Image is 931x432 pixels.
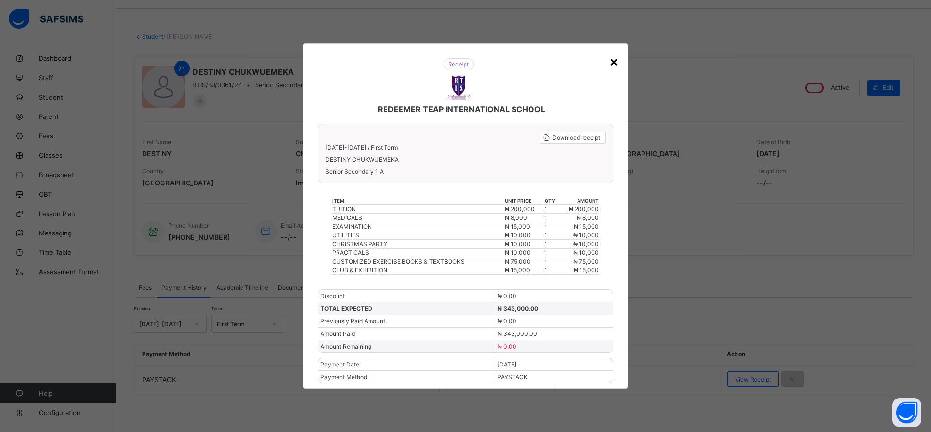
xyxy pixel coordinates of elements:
span: ₦ 200,000 [827,160,854,166]
span: ₦ 10,000 [573,232,599,239]
div: CLUB & EXHIBITION [75,217,578,224]
span: ₦ 10,000 [505,232,530,239]
td: 1 [695,159,737,167]
span: ₦ 8,000 [578,168,599,175]
span: ₦ 10,000 [505,249,530,256]
span: ₦ 0.00 [557,251,575,258]
span: ₦ 343,000.00 [557,275,593,282]
th: amount [738,152,855,159]
span: ₦ 15,000 [578,217,603,224]
span: TOTAL EXPECTED [321,305,372,312]
div: TUITION [332,205,504,213]
span: ₦ 10,000 [830,193,854,199]
td: 1 [544,214,559,222]
th: amount [559,198,599,205]
div: CUSTOMIZED EXERCISE BOOKS & TEXTBOOKS [75,209,578,216]
img: receipt.26f346b57495a98c98ef9b0bc63aa4d8.svg [449,15,480,27]
span: [DATE]-[DATE] / First Term [325,144,398,151]
span: ₦ 10,000 [505,240,530,248]
th: qty [544,198,559,205]
th: qty [695,152,737,159]
th: unit price [578,152,695,159]
span: ₦ 15,000 [830,217,854,224]
span: ₦ 15,000 [505,223,530,230]
th: item [74,152,578,159]
span: PAYSTACK [498,373,528,381]
span: Payment Date [321,361,359,368]
span: Amount Paid [321,330,355,337]
span: ₦ 15,000 [505,266,530,274]
div: MEDICALS [332,214,504,221]
span: ₦ 75,000 [578,209,603,216]
span: ₦ 10,000 [573,240,599,248]
span: Senior Secondary 3 A [23,123,906,130]
button: Open asap [892,398,921,427]
span: ₦ 343,000.00 [498,305,538,312]
span: Previously Paid Amount [18,275,81,282]
span: ₦ 363,000.00 [557,263,593,270]
span: ₦ 10,000 [573,249,599,256]
th: unit price [504,198,545,205]
span: Amount Remaining [321,343,371,350]
span: Payment Method [321,373,367,381]
span: ₦ 15,000 [830,176,854,183]
span: Amount Remaining [18,299,69,306]
span: ₦ 75,000 [505,258,530,265]
div: CLUB & EXHIBITION [332,266,504,274]
div: UTILITIES [332,232,504,239]
span: Payment Method [18,329,63,336]
td: 1 [544,266,559,275]
span: ₦ 15,000 [574,266,599,274]
span: ₦ 10,000 [578,184,603,191]
td: 1 [544,257,559,266]
span: Payment Date [18,317,55,324]
span: TOTAL EXPECTED [18,263,66,270]
span: ₦ 15,000 [574,223,599,230]
span: ₦ 0.00 [498,317,516,325]
img: receipt.26f346b57495a98c98ef9b0bc63aa4d8.svg [443,58,474,70]
img: REDEEMER TEAP INTERNATIONAL SCHOOL [452,32,477,56]
span: ₦ 0.00 [557,299,575,306]
td: 1 [544,205,559,214]
td: 1 [544,240,559,249]
span: Download receipt [855,91,901,98]
div: PRACTICALS [332,249,504,256]
td: 1 [695,225,737,233]
span: Discount [18,251,41,258]
span: [DATE] [498,361,516,368]
span: ₦ 15,000 [578,176,603,183]
span: ₦ 200,000 [578,160,606,166]
span: ₦ 20,000.00 [557,287,589,294]
span: ₦ 75,000 [830,209,854,216]
span: Previously Paid Amount [321,317,385,325]
span: Download receipt [552,134,600,141]
span: KELECHI [PERSON_NAME] [23,112,906,118]
span: [DATE]-[DATE] / First Term [23,100,90,107]
span: ₦ 8,000 [834,168,854,175]
span: ₦ 20,000 [578,226,603,233]
span: ₦ 8,000 [577,214,599,221]
div: TUITION [75,160,578,166]
span: ₦ 200,000 [505,205,535,213]
span: ₦ 0.00 [498,343,516,350]
span: PAYSTACK [557,329,585,336]
div: UTILITIES [75,184,578,191]
span: ₦ 10,000 [830,201,854,208]
span: DESTINY CHUKWUEMEKA [325,156,606,163]
td: 1 [695,167,737,176]
span: Discount [321,292,345,299]
div: MEDICALS [75,168,578,175]
td: 1 [695,176,737,184]
div: EXAMINATION [75,176,578,183]
span: REDEEMER TEAP INTERNATIONAL SCHOOL [378,104,545,114]
span: ₦ 0.00 [498,292,516,299]
span: ₦ 200,000 [569,205,599,213]
th: item [332,198,504,205]
img: REDEEMER TEAP INTERNATIONAL SCHOOL [447,75,471,100]
div: REMEDIAL [75,226,578,233]
td: 1 [695,209,737,217]
span: ₦ 10,000 [578,193,603,199]
td: 1 [544,249,559,257]
div: CHRISTMAS PARTY [332,240,504,248]
span: ₦ 10,000 [830,184,854,191]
